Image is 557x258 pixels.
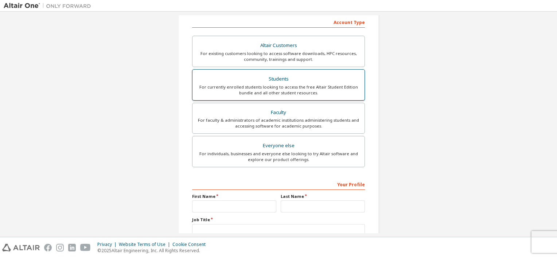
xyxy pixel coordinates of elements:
div: Cookie Consent [172,242,210,247]
img: linkedin.svg [68,244,76,251]
div: Faculty [197,107,360,118]
img: instagram.svg [56,244,64,251]
img: altair_logo.svg [2,244,40,251]
div: Altair Customers [197,40,360,51]
div: Website Terms of Use [119,242,172,247]
img: youtube.svg [80,244,91,251]
p: © 2025 Altair Engineering, Inc. All Rights Reserved. [97,247,210,254]
img: Altair One [4,2,95,9]
div: For individuals, businesses and everyone else looking to try Altair software and explore our prod... [197,151,360,163]
div: Your Profile [192,178,365,190]
label: Job Title [192,217,365,223]
label: Last Name [281,193,365,199]
div: For faculty & administrators of academic institutions administering students and accessing softwa... [197,117,360,129]
div: Everyone else [197,141,360,151]
div: Students [197,74,360,84]
div: Account Type [192,16,365,28]
div: For currently enrolled students looking to access the free Altair Student Edition bundle and all ... [197,84,360,96]
img: facebook.svg [44,244,52,251]
div: Privacy [97,242,119,247]
div: For existing customers looking to access software downloads, HPC resources, community, trainings ... [197,51,360,62]
label: First Name [192,193,276,199]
